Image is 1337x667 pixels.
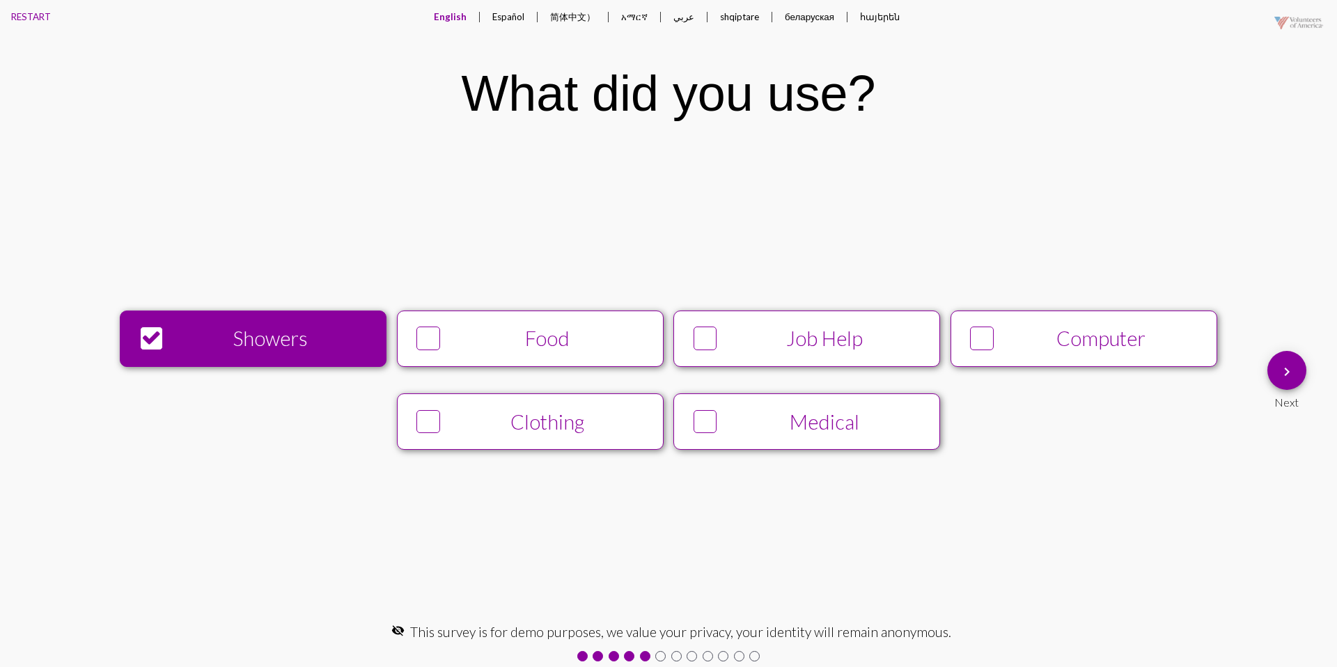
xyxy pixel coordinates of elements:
button: Next Question [1267,351,1306,390]
button: Clothing [397,393,664,450]
button: Computer [951,311,1217,367]
div: Medical [723,410,927,434]
div: Computer [999,327,1203,350]
span: This survey is for demo purposes, we value your privacy, your identity will remain anonymous. [410,624,951,640]
button: Showers [120,311,386,367]
button: Medical [673,393,940,450]
div: Clothing [446,410,650,434]
div: Job Help [723,327,927,350]
div: Food [446,327,650,350]
mat-icon: visibility_off [391,624,405,637]
mat-icon: Next Question [1279,363,1295,380]
div: What did you use? [461,65,875,122]
div: Next [1267,390,1306,409]
button: Food [397,311,664,367]
button: Job Help [673,311,940,367]
div: Showers [169,327,373,350]
img: VOAmerica-1920-logo-pos-alpha-20210513.png [1264,3,1334,42]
